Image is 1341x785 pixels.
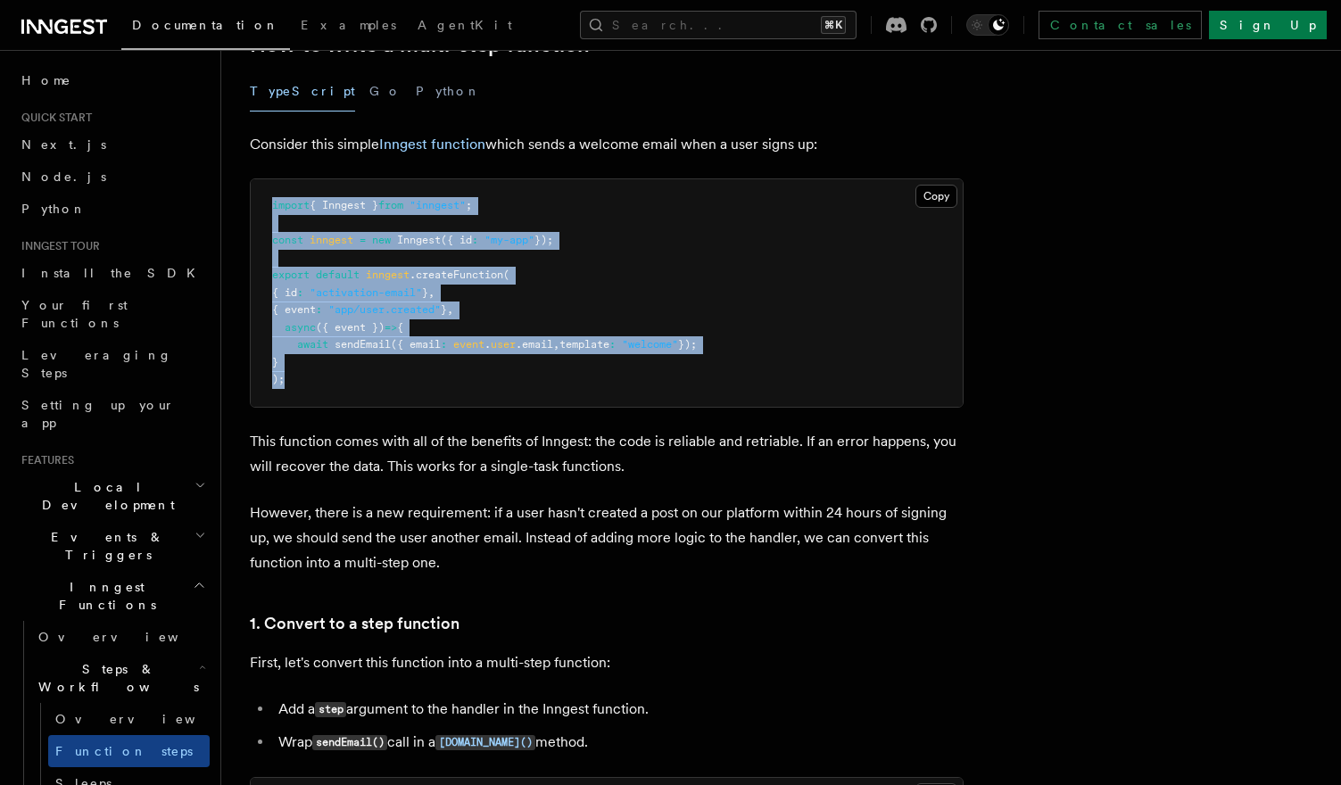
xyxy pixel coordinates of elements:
span: Documentation [132,18,279,32]
code: step [315,702,346,717]
span: = [360,234,366,246]
a: Sign Up [1209,11,1327,39]
a: [DOMAIN_NAME]() [435,733,535,750]
span: Your first Functions [21,298,128,330]
span: AgentKit [418,18,512,32]
span: } [441,303,447,316]
p: However, there is a new requirement: if a user hasn't created a post on our platform within 24 ho... [250,500,964,575]
span: "my-app" [484,234,534,246]
a: Examples [290,5,407,48]
a: Leveraging Steps [14,339,210,389]
span: ( [503,269,509,281]
button: Local Development [14,471,210,521]
span: Function steps [55,744,193,758]
span: .email [516,338,553,351]
span: user [491,338,516,351]
span: Features [14,453,74,467]
span: new [372,234,391,246]
span: : [316,303,322,316]
span: event [453,338,484,351]
button: Inngest Functions [14,571,210,621]
button: TypeScript [250,71,355,112]
span: Inngest [397,234,441,246]
span: import [272,199,310,211]
span: => [385,321,397,334]
span: { [397,321,403,334]
p: First, let's convert this function into a multi-step function: [250,650,964,675]
span: . [484,338,491,351]
a: Python [14,193,210,225]
span: default [316,269,360,281]
a: Node.js [14,161,210,193]
span: ({ event }) [316,321,385,334]
span: Inngest Functions [14,578,193,614]
a: Next.js [14,128,210,161]
a: 1. Convert to a step function [250,611,459,636]
span: ({ email [391,338,441,351]
span: .createFunction [410,269,503,281]
span: Quick start [14,111,92,125]
span: "inngest" [410,199,466,211]
a: Contact sales [1039,11,1202,39]
p: This function comes with all of the benefits of Inngest: the code is reliable and retriable. If a... [250,429,964,479]
span: inngest [366,269,410,281]
button: Python [416,71,481,112]
a: Overview [31,621,210,653]
span: }); [534,234,553,246]
span: }); [678,338,697,351]
span: : [472,234,478,246]
span: sendEmail [335,338,391,351]
span: Home [21,71,71,89]
span: Node.js [21,169,106,184]
span: inngest [310,234,353,246]
span: const [272,234,303,246]
span: Setting up your app [21,398,175,430]
span: ); [272,373,285,385]
button: Steps & Workflows [31,653,210,703]
span: Leveraging Steps [21,348,172,380]
a: Function steps [48,735,210,767]
li: Add a argument to the handler in the Inngest function. [273,697,964,723]
span: } [272,356,278,368]
span: ; [466,199,472,211]
a: Inngest function [379,136,485,153]
span: Steps & Workflows [31,660,199,696]
span: "app/user.created" [328,303,441,316]
a: Install the SDK [14,257,210,289]
span: } [422,286,428,299]
p: Consider this simple which sends a welcome email when a user signs up: [250,132,964,157]
span: { Inngest } [310,199,378,211]
button: Copy [915,185,957,208]
span: : [297,286,303,299]
button: Events & Triggers [14,521,210,571]
span: export [272,269,310,281]
span: Inngest tour [14,239,100,253]
span: , [447,303,453,316]
kbd: ⌘K [821,16,846,34]
a: Your first Functions [14,289,210,339]
span: { event [272,303,316,316]
a: AgentKit [407,5,523,48]
span: : [441,338,447,351]
span: template [559,338,609,351]
code: sendEmail() [312,735,387,750]
code: [DOMAIN_NAME]() [435,735,535,750]
a: Setting up your app [14,389,210,439]
span: Python [21,202,87,216]
span: Events & Triggers [14,528,195,564]
span: : [609,338,616,351]
span: Next.js [21,137,106,152]
button: Go [369,71,401,112]
span: , [428,286,435,299]
li: Wrap call in a method. [273,730,964,756]
span: from [378,199,403,211]
span: async [285,321,316,334]
a: Documentation [121,5,290,50]
button: Toggle dark mode [966,14,1009,36]
span: { id [272,286,297,299]
button: Search...⌘K [580,11,857,39]
span: ({ id [441,234,472,246]
span: Examples [301,18,396,32]
a: Home [14,64,210,96]
span: Overview [38,630,222,644]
